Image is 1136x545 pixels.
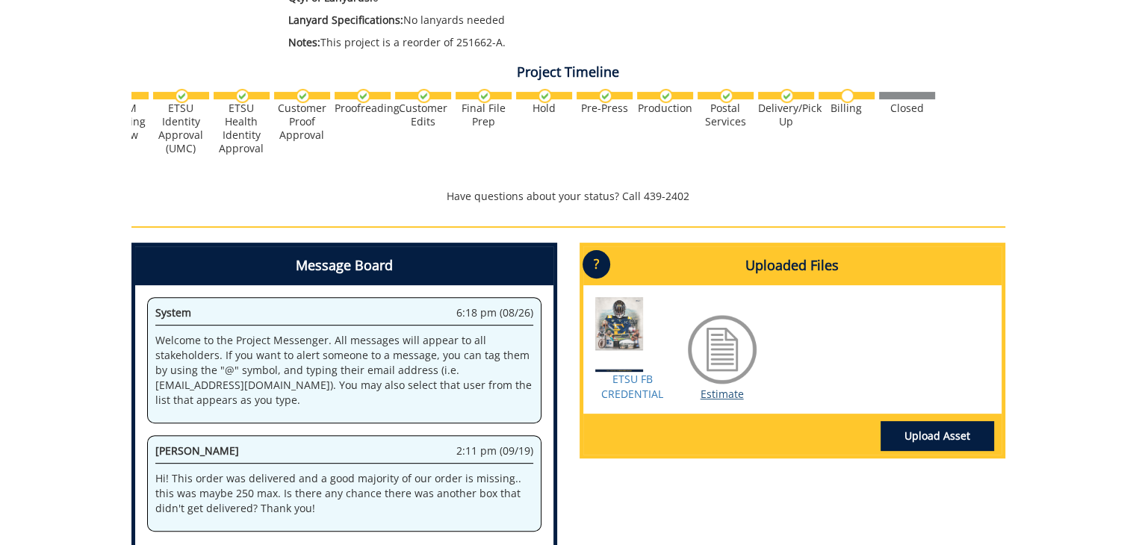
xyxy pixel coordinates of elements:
[153,102,209,155] div: ETSU Identity Approval (UMC)
[335,102,391,115] div: Proofreading
[719,89,733,103] img: checkmark
[288,35,873,50] p: This project is a reorder of 251662-A.
[155,333,533,408] p: Welcome to the Project Messenger. All messages will appear to all stakeholders. If you want to al...
[840,89,854,103] img: no
[456,305,533,320] span: 6:18 pm (08/26)
[288,13,403,27] span: Lanyard Specifications:
[758,102,814,128] div: Delivery/Pick Up
[456,443,533,458] span: 2:11 pm (09/19)
[214,102,270,155] div: ETSU Health Identity Approval
[780,89,794,103] img: checkmark
[659,89,673,103] img: checkmark
[155,305,191,320] span: System
[698,102,754,128] div: Postal Services
[395,102,451,128] div: Customer Edits
[235,89,249,103] img: checkmark
[356,89,370,103] img: checkmark
[577,102,633,115] div: Pre-Press
[131,189,1005,204] p: Have questions about your status? Call 439-2402
[879,102,935,115] div: Closed
[583,250,610,278] p: ?
[601,372,663,401] a: ETSU FB CREDENTIAL
[583,246,1002,285] h4: Uploaded Files
[881,421,994,451] a: Upload Asset
[701,387,744,401] a: Estimate
[131,65,1005,80] h4: Project Timeline
[598,89,612,103] img: checkmark
[135,246,553,285] h4: Message Board
[274,102,330,142] div: Customer Proof Approval
[288,35,320,49] span: Notes:
[538,89,552,103] img: checkmark
[155,443,239,458] span: [PERSON_NAME]
[637,102,693,115] div: Production
[477,89,491,103] img: checkmark
[819,102,875,115] div: Billing
[516,102,572,115] div: Hold
[155,471,533,516] p: Hi! This order was delivered and a good majority of our order is missing.. this was maybe 250 max...
[175,89,189,103] img: checkmark
[296,89,310,103] img: checkmark
[417,89,431,103] img: checkmark
[456,102,512,128] div: Final File Prep
[288,13,873,28] p: No lanyards needed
